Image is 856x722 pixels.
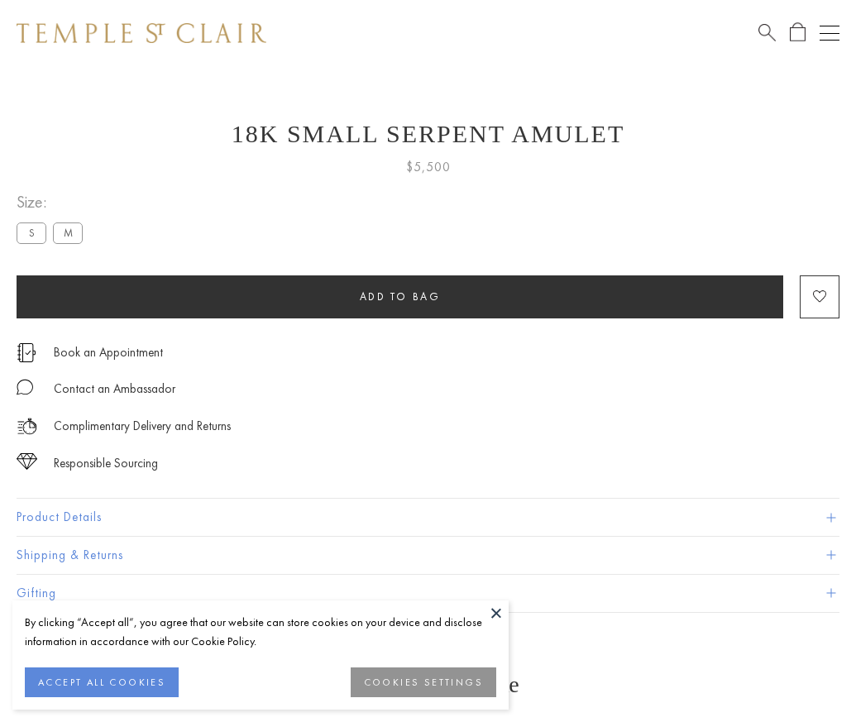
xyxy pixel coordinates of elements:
[54,343,163,361] a: Book an Appointment
[360,289,441,304] span: Add to bag
[17,222,46,243] label: S
[820,23,839,43] button: Open navigation
[406,156,451,178] span: $5,500
[17,575,839,612] button: Gifting
[54,453,158,474] div: Responsible Sourcing
[53,222,83,243] label: M
[17,453,37,470] img: icon_sourcing.svg
[17,120,839,148] h1: 18K Small Serpent Amulet
[790,22,806,43] a: Open Shopping Bag
[17,275,783,318] button: Add to bag
[54,416,231,437] p: Complimentary Delivery and Returns
[758,22,776,43] a: Search
[54,379,175,399] div: Contact an Ambassador
[17,379,33,395] img: MessageIcon-01_2.svg
[25,667,179,697] button: ACCEPT ALL COOKIES
[17,23,266,43] img: Temple St. Clair
[351,667,496,697] button: COOKIES SETTINGS
[17,499,839,536] button: Product Details
[17,189,89,216] span: Size:
[25,613,496,651] div: By clicking “Accept all”, you agree that our website can store cookies on your device and disclos...
[17,416,37,437] img: icon_delivery.svg
[17,343,36,362] img: icon_appointment.svg
[17,537,839,574] button: Shipping & Returns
